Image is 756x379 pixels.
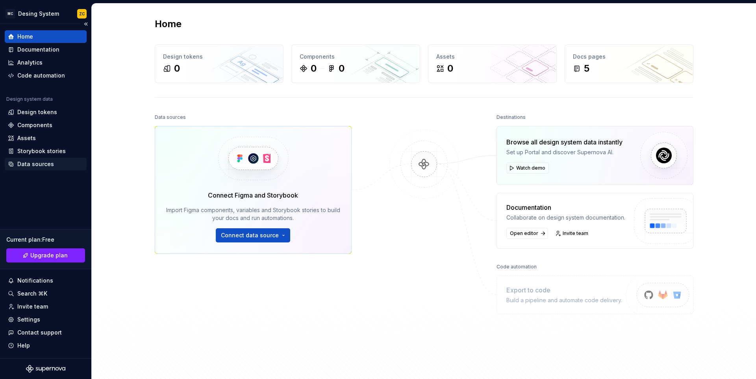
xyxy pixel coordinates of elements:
div: Settings [17,316,40,324]
button: Help [5,339,87,352]
div: Design tokens [17,108,57,116]
div: 0 [311,62,317,75]
a: Data sources [5,158,87,170]
h2: Home [155,18,182,30]
a: Assets0 [428,44,557,83]
div: Storybook stories [17,147,66,155]
a: Design tokens0 [155,44,283,83]
a: Storybook stories [5,145,87,157]
a: Components [5,119,87,131]
div: Invite team [17,303,48,311]
div: Analytics [17,59,43,67]
svg: Supernova Logo [26,365,65,373]
a: Home [5,30,87,43]
div: 0 [339,62,345,75]
div: Data sources [155,112,186,123]
div: Docs pages [573,53,685,61]
div: 5 [584,62,589,75]
div: Export to code [506,285,622,295]
button: Contact support [5,326,87,339]
div: Components [300,53,412,61]
a: Invite team [5,300,87,313]
div: Set up Portal and discover Supernova AI. [506,148,623,156]
span: Upgrade plan [30,251,68,259]
div: Data sources [17,160,54,168]
div: Assets [17,134,36,142]
a: Docs pages5 [565,44,693,83]
a: Design tokens [5,106,87,118]
div: Design system data [6,96,53,102]
button: Search ⌘K [5,287,87,300]
div: Documentation [17,46,59,54]
div: ZC [79,11,85,17]
a: Components00 [291,44,420,83]
div: Current plan : Free [6,236,85,244]
div: 0 [174,62,180,75]
a: Assets [5,132,87,144]
a: Code automation [5,69,87,82]
button: Notifications [5,274,87,287]
div: Connect Figma and Storybook [208,190,298,200]
div: Code automation [497,261,537,272]
button: Watch demo [506,163,549,174]
a: Invite team [553,228,592,239]
span: Invite team [563,230,588,237]
div: Components [17,121,52,129]
a: Documentation [5,43,87,56]
button: Connect data source [216,228,290,242]
div: Collaborate on design system documentation. [506,214,625,222]
div: Documentation [506,203,625,212]
div: Desing System [18,10,59,18]
a: Settings [5,313,87,326]
div: Destinations [497,112,526,123]
span: Watch demo [516,165,545,171]
a: Open editor [506,228,548,239]
div: 0 [447,62,453,75]
div: Notifications [17,277,53,285]
div: Browse all design system data instantly [506,137,623,147]
div: Home [17,33,33,41]
div: Search ⌘K [17,290,47,298]
a: Analytics [5,56,87,69]
span: Open editor [510,230,538,237]
div: Build a pipeline and automate code delivery. [506,296,622,304]
div: Help [17,342,30,349]
div: Import Figma components, variables and Storybook stories to build your docs and run automations. [166,206,340,222]
div: Assets [436,53,548,61]
div: Design tokens [163,53,275,61]
button: Collapse sidebar [80,18,91,30]
a: Upgrade plan [6,248,85,263]
span: Connect data source [221,231,279,239]
div: MC [6,9,15,18]
div: Code automation [17,72,65,79]
button: MCDesing SystemZC [2,5,90,22]
div: Contact support [17,329,62,336]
